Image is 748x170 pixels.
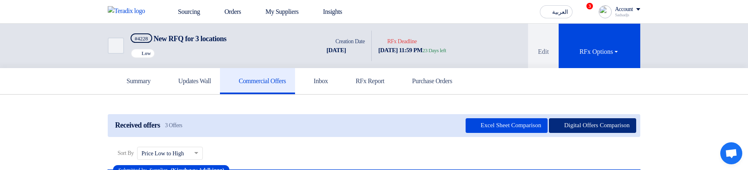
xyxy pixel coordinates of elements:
div: 23 Days left [422,46,446,55]
span: Received offers [115,121,160,130]
h5: RFx Report [346,77,384,85]
a: Orders [206,3,248,21]
a: Purchase Orders [393,68,461,94]
button: RFx Options [559,24,640,68]
span: 3 [586,3,593,9]
div: [DATE] [326,46,365,55]
a: Sourcing [160,3,206,21]
a: Insights [305,3,349,21]
button: Excel Sheet Comparison [466,118,548,133]
span: Sort By [118,149,134,157]
div: RFx Options [579,47,619,57]
a: Updates Wall [160,68,220,94]
a: My Suppliers [248,3,305,21]
span: 3 Offers [165,122,182,129]
a: Open chat [720,142,742,164]
div: #4228 [135,36,148,41]
img: profile_test.png [599,5,612,18]
a: Inbox [295,68,337,94]
div: Account [615,6,633,13]
a: Commercial Offers [220,68,295,94]
button: Digital Offers Comparison [549,118,636,133]
h5: New RFQ for 3 locations [131,33,226,44]
div: Creation Date [326,37,365,46]
a: RFx Report [337,68,393,94]
div: [DATE] 11:59 PM [378,46,446,55]
span: New RFQ for 3 locations [153,35,226,43]
h5: Updates Wall [169,77,211,85]
span: Price Low to High [142,149,184,158]
div: Sadsadjs [615,13,640,17]
h5: Summary [117,77,151,85]
div: RFx Deadline [378,37,446,46]
button: العربية [540,5,573,18]
h5: Commercial Offers [229,77,286,85]
span: العربية [552,9,568,15]
button: Edit [528,24,559,68]
span: Low [142,51,151,56]
h5: Inbox [304,77,328,85]
img: Teradix logo [108,6,150,16]
h5: Purchase Orders [402,77,452,85]
a: Summary [108,68,160,94]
